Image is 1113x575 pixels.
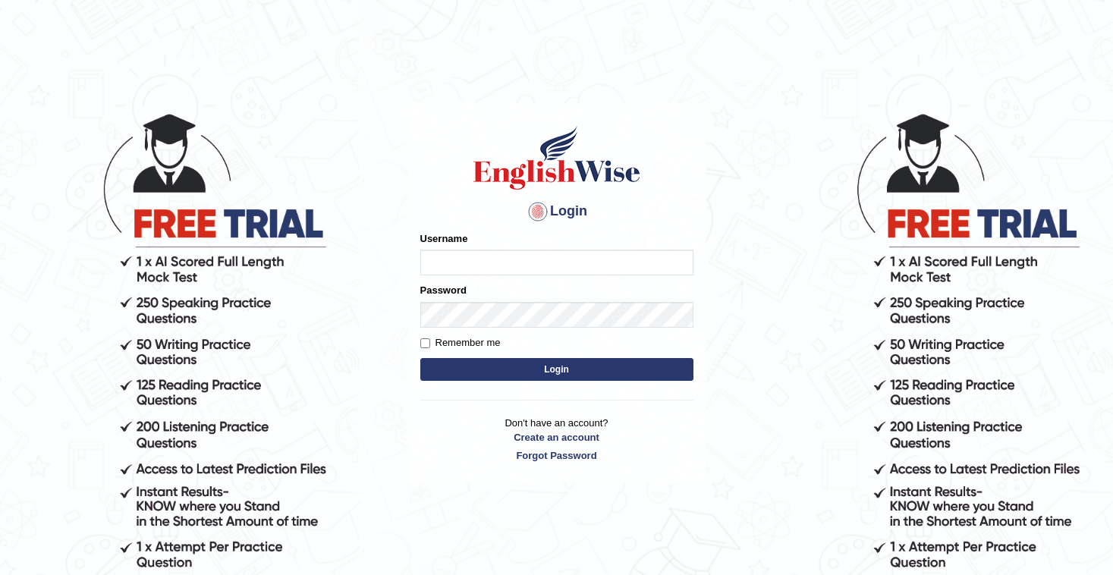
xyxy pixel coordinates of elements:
input: Remember me [420,338,430,348]
a: Create an account [420,430,693,445]
a: Forgot Password [420,448,693,463]
label: Remember me [420,335,501,350]
img: Logo of English Wise sign in for intelligent practice with AI [470,124,643,192]
p: Don't have an account? [420,416,693,463]
button: Login [420,358,693,381]
label: Password [420,283,467,297]
h4: Login [420,200,693,224]
label: Username [420,231,468,246]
